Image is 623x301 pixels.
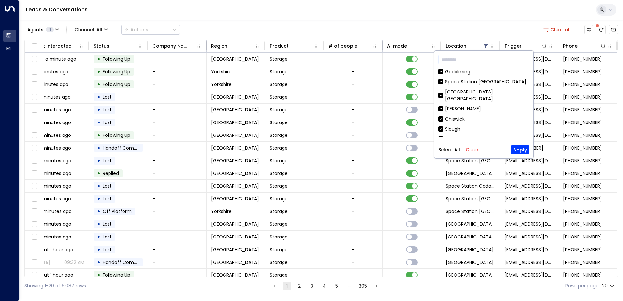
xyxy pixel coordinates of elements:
[24,282,86,289] div: Showing 1-20 of 6,087 rows
[270,81,288,88] span: Storage
[211,94,259,100] span: Berkshire
[270,68,288,75] span: Storage
[565,282,600,289] label: Rows per page:
[97,219,100,230] div: •
[563,272,602,278] span: +447572617462
[446,42,466,50] div: Location
[35,94,71,100] span: 23 minutes ago
[30,157,38,165] span: Toggle select row
[97,92,100,103] div: •
[446,42,489,50] div: Location
[504,42,522,50] div: Trigger
[445,106,481,112] div: [PERSON_NAME]
[352,195,355,202] div: -
[563,107,602,113] span: +447729507600
[103,195,112,202] span: Lost
[24,25,61,34] button: Agents1
[121,25,180,35] div: Button group with a nested menu
[97,180,100,192] div: •
[211,246,259,253] span: Birmingham
[97,104,100,115] div: •
[511,145,529,154] button: Apply
[438,79,529,85] div: Space Station [GEOGRAPHIC_DATA]
[35,145,71,151] span: 30 minutes ago
[270,221,288,227] span: Storage
[270,145,288,151] span: Storage
[35,81,68,88] span: 9 minutes ago
[211,107,259,113] span: Birmingham
[270,246,288,253] span: Storage
[211,195,259,202] span: London
[352,107,355,113] div: -
[211,145,259,151] span: London
[352,170,355,177] div: -
[148,65,207,78] td: -
[211,221,259,227] span: London
[357,282,368,290] button: Go to page 305
[270,119,288,126] span: Storage
[97,155,100,166] div: •
[103,119,112,126] span: Lost
[211,42,227,50] div: Region
[352,246,355,253] div: -
[35,170,71,177] span: 34 minutes ago
[103,56,130,62] span: Following Up
[563,234,602,240] span: +447891035472
[270,234,288,240] span: Storage
[270,170,288,177] span: Storage
[270,107,288,113] span: Storage
[345,282,353,290] div: …
[211,272,259,278] span: Shropshire
[296,282,303,290] button: Go to page 2
[563,81,602,88] span: +448004745521
[94,42,109,50] div: Status
[563,183,602,189] span: +447843862566
[270,157,288,164] span: Storage
[35,68,68,75] span: 7 minutes ago
[103,145,149,151] span: Handoff Completed
[72,25,110,34] span: Channel:
[352,145,355,151] div: -
[148,193,207,205] td: -
[446,195,495,202] span: Space Station Swiss Cottage
[152,42,189,50] div: Company Name
[64,259,84,265] p: 09:32 AM
[504,234,554,240] span: leads@space-station.co.uk
[328,42,357,50] div: # of people
[438,68,529,75] div: Godalming
[504,259,554,265] span: leads@space-station.co.uk
[602,281,616,291] div: 20
[504,208,554,215] span: leads@space-station.co.uk
[283,282,291,290] button: page 1
[30,182,38,190] span: Toggle select row
[35,107,71,113] span: 26 minutes ago
[211,132,259,138] span: London
[97,257,100,268] div: •
[96,27,102,32] span: All
[35,272,73,278] span: about 1 hour ago
[445,89,529,102] div: [GEOGRAPHIC_DATA] [GEOGRAPHIC_DATA]
[597,25,606,34] span: There are new threads available. Refresh the grid to view the latest updates.
[30,119,38,127] span: Toggle select row
[94,42,137,50] div: Status
[148,142,207,154] td: -
[563,94,602,100] span: +447871640080
[438,116,529,122] div: Chiswick
[97,206,100,217] div: •
[387,42,430,50] div: AI mode
[30,271,38,279] span: Toggle select row
[148,53,207,65] td: -
[35,119,71,126] span: 29 minutes ago
[97,53,100,64] div: •
[211,42,254,50] div: Region
[373,282,381,290] button: Go to next page
[30,208,38,216] span: Toggle select row
[445,116,465,122] div: Chiswick
[35,195,71,202] span: 36 minutes ago
[103,132,130,138] span: Following Up
[352,234,355,240] div: -
[211,68,232,75] span: Yorkshire
[124,27,148,33] div: Actions
[446,208,495,215] span: Space Station Wakefield
[148,205,207,218] td: -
